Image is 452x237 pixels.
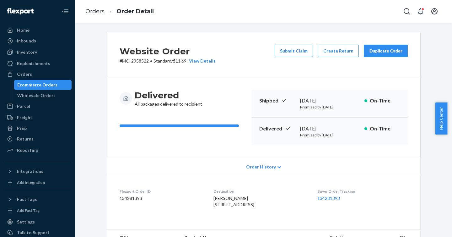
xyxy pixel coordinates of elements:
a: Inbounds [4,36,72,46]
h3: Delivered [135,90,202,101]
p: Shipped [259,97,295,104]
div: [DATE] [300,97,359,104]
a: Inventory [4,47,72,57]
p: Delivered [259,125,295,132]
div: Fast Tags [17,196,37,202]
div: Add Integration [17,180,45,185]
div: Home [17,27,30,33]
dt: Buyer Order Tracking [317,189,408,194]
div: Prep [17,125,27,131]
button: Open notifications [414,5,427,18]
a: Parcel [4,101,72,111]
div: Inventory [17,49,37,55]
button: Open Search Box [401,5,413,18]
button: Integrations [4,166,72,176]
a: Settings [4,217,72,227]
button: View Details [186,58,216,64]
span: [PERSON_NAME] [STREET_ADDRESS] [213,196,254,207]
button: Submit Claim [275,45,313,57]
div: Freight [17,114,32,121]
a: Orders [4,69,72,79]
p: # MO-2958522 / $11.69 [120,58,216,64]
p: Promised by [DATE] [300,104,359,110]
div: All packages delivered to recipient [135,90,202,107]
a: 134281393 [317,196,340,201]
button: Fast Tags [4,194,72,204]
p: On-Time [370,125,400,132]
div: Add Fast Tag [17,208,40,213]
h2: Website Order [120,45,216,58]
span: Order History [246,164,276,170]
div: Talk to Support [17,229,50,236]
a: Freight [4,113,72,123]
a: Reporting [4,145,72,155]
a: Add Integration [4,179,72,186]
button: Create Return [318,45,359,57]
button: Duplicate Order [364,45,408,57]
a: Ecommerce Orders [14,80,72,90]
div: Ecommerce Orders [17,82,57,88]
div: Parcel [17,103,30,109]
a: Order Detail [116,8,154,15]
a: Prep [4,123,72,133]
button: Help Center [435,102,447,135]
a: Wholesale Orders [14,91,72,101]
span: Standard [153,58,171,63]
div: Wholesale Orders [17,92,56,99]
p: Promised by [DATE] [300,132,359,138]
div: Inbounds [17,38,36,44]
dd: 134281393 [120,195,203,201]
div: Reporting [17,147,38,153]
div: Settings [17,219,35,225]
a: Add Fast Tag [4,207,72,214]
div: Integrations [17,168,43,174]
ol: breadcrumbs [80,2,159,21]
button: Close Navigation [59,5,72,18]
div: Returns [17,136,34,142]
dt: Flexport Order ID [120,189,203,194]
div: Duplicate Order [369,48,402,54]
img: Flexport logo [7,8,34,14]
span: • [150,58,152,63]
div: Replenishments [17,60,50,67]
a: Home [4,25,72,35]
button: Open account menu [428,5,441,18]
a: Orders [85,8,105,15]
dt: Destination [213,189,307,194]
a: Replenishments [4,58,72,69]
a: Returns [4,134,72,144]
div: [DATE] [300,125,359,132]
div: Orders [17,71,32,77]
p: On-Time [370,97,400,104]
